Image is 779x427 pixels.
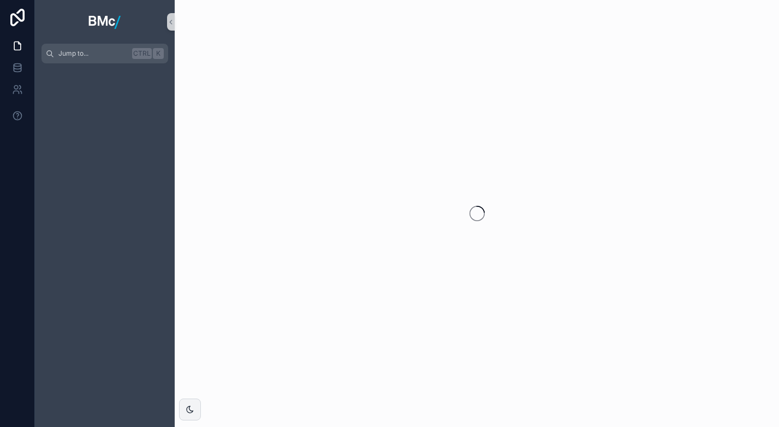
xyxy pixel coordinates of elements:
[41,44,168,63] button: Jump to...CtrlK
[58,49,128,58] span: Jump to...
[154,49,163,58] span: K
[132,48,152,59] span: Ctrl
[88,13,121,31] img: App logo
[35,63,175,83] div: scrollable content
